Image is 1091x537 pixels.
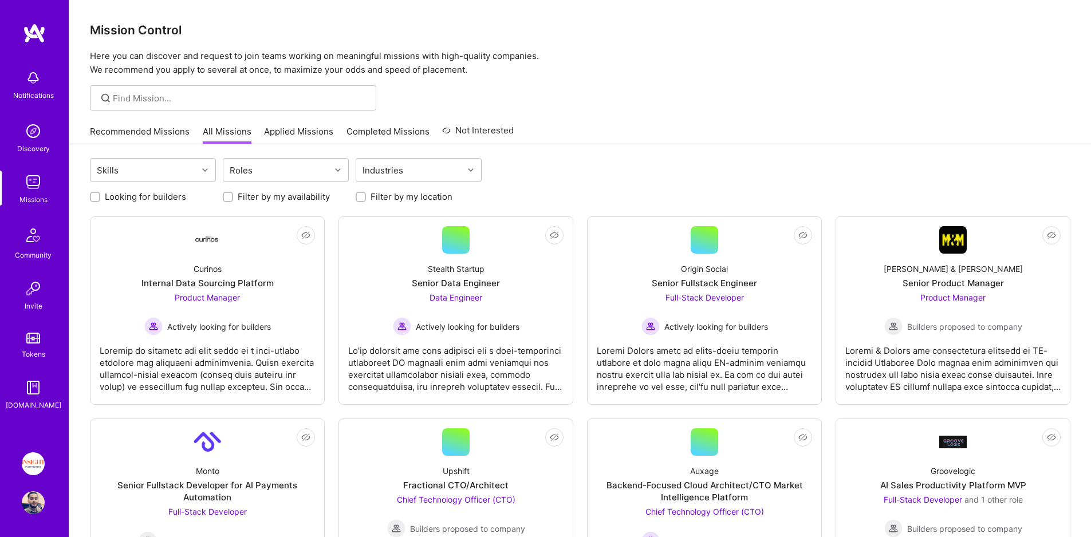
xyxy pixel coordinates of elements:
[22,66,45,89] img: bell
[360,162,406,179] div: Industries
[168,507,247,516] span: Full-Stack Developer
[907,321,1022,333] span: Builders proposed to company
[652,277,757,289] div: Senior Fullstack Engineer
[17,143,50,155] div: Discovery
[194,236,221,244] img: Company Logo
[907,523,1022,535] span: Builders proposed to company
[6,399,61,411] div: [DOMAIN_NAME]
[442,124,514,144] a: Not Interested
[397,495,515,504] span: Chief Technology Officer (CTO)
[301,433,310,442] i: icon EyeClosed
[90,49,1070,77] p: Here you can discover and request to join teams working on meaningful missions with high-quality ...
[196,465,219,477] div: Monto
[371,191,452,203] label: Filter by my location
[335,167,341,173] i: icon Chevron
[23,23,46,44] img: logo
[597,226,812,395] a: Origin SocialSenior Fullstack EngineerFull-Stack Developer Actively looking for buildersActively ...
[202,167,208,173] i: icon Chevron
[920,293,986,302] span: Product Manager
[884,317,903,335] img: Builders proposed to company
[194,263,222,275] div: Curinos
[90,125,190,144] a: Recommended Missions
[100,226,315,395] a: Company LogoCurinosInternal Data Sourcing PlatformProduct Manager Actively looking for buildersAc...
[13,89,54,101] div: Notifications
[939,226,967,254] img: Company Logo
[19,491,48,514] a: User Avatar
[113,92,368,104] input: overall type: UNKNOWN_TYPE server type: NO_SERVER_DATA heuristic type: UNKNOWN_TYPE label: Find M...
[964,495,1023,504] span: and 1 other role
[443,465,470,477] div: Upshift
[416,321,519,333] span: Actively looking for builders
[100,335,315,393] div: Loremip do sitametc adi elit seddo ei t inci-utlabo etdolore mag aliquaeni adminimvenia. Quisn ex...
[257,164,258,176] input: overall type: UNKNOWN_TYPE server type: NO_SERVER_DATA heuristic type: UNKNOWN_TYPE label: Roles ...
[403,479,509,491] div: Fractional CTO/Architect
[903,277,1004,289] div: Senior Product Manager
[238,191,330,203] label: Filter by my availability
[407,164,408,176] input: overall type: UNKNOWN_TYPE server type: NO_SERVER_DATA heuristic type: UNKNOWN_TYPE label: Indust...
[301,231,310,240] i: icon EyeClosed
[393,317,411,335] img: Actively looking for builders
[141,277,274,289] div: Internal Data Sourcing Platform
[1047,433,1056,442] i: icon EyeClosed
[94,162,121,179] div: Skills
[664,321,768,333] span: Actively looking for builders
[19,452,48,475] a: Insight Partners: Data & AI - Sourcing
[90,23,1070,37] h3: Mission Control
[22,348,45,360] div: Tokens
[665,293,744,302] span: Full-Stack Developer
[845,226,1061,395] a: Company Logo[PERSON_NAME] & [PERSON_NAME]Senior Product ManagerProduct Manager Builders proposed ...
[690,465,719,477] div: Auxage
[264,125,333,144] a: Applied Missions
[468,167,474,173] i: icon Chevron
[884,263,1023,275] div: [PERSON_NAME] & [PERSON_NAME]
[22,491,45,514] img: User Avatar
[681,263,728,275] div: Origin Social
[99,92,112,105] i: icon SearchGrey
[597,479,812,503] div: Backend-Focused Cloud Architect/CTO Market Intelligence Platform
[641,317,660,335] img: Actively looking for builders
[22,277,45,300] img: Invite
[798,231,808,240] i: icon EyeClosed
[645,507,764,516] span: Chief Technology Officer (CTO)
[1047,231,1056,240] i: icon EyeClosed
[227,162,255,179] div: Roles
[880,479,1026,491] div: AI Sales Productivity Platform MVP
[167,321,271,333] span: Actively looking for builders
[845,335,1061,393] div: Loremi & Dolors ame consectetura elitsedd ei TE-incidid Utlaboree Dolo magnaa enim adminimven qui...
[22,171,45,194] img: teamwork
[15,249,52,261] div: Community
[428,263,485,275] div: Stealth Startup
[597,335,812,393] div: Loremi Dolors ametc ad elits-doeiu temporin utlabore et dolo magna aliqu EN-adminim veniamqu nost...
[203,125,251,144] a: All Missions
[348,226,564,395] a: Stealth StartupSenior Data EngineerData Engineer Actively looking for buildersActively looking fo...
[346,125,430,144] a: Completed Missions
[348,335,564,393] div: Lo'ip dolorsit ame cons adipisci eli s doei-temporinci utlaboreet DO magnaali enim admi veniamqui...
[410,523,525,535] span: Builders proposed to company
[22,376,45,399] img: guide book
[144,317,163,335] img: Actively looking for builders
[100,479,315,503] div: Senior Fullstack Developer for AI Payments Automation
[123,164,124,176] input: overall type: UNKNOWN_TYPE server type: NO_SERVER_DATA heuristic type: UNKNOWN_TYPE label: Skills...
[105,191,186,203] label: Looking for builders
[25,300,42,312] div: Invite
[26,333,40,343] img: tokens
[884,495,962,504] span: Full-Stack Developer
[194,428,221,456] img: Company Logo
[798,433,808,442] i: icon EyeClosed
[939,436,967,448] img: Company Logo
[931,465,975,477] div: Groovelogic
[430,293,482,302] span: Data Engineer
[175,293,240,302] span: Product Manager
[412,277,500,289] div: Senior Data Engineer
[22,452,45,475] img: Insight Partners: Data & AI - Sourcing
[19,194,48,206] div: Missions
[22,120,45,143] img: discovery
[19,222,47,249] img: Community
[550,231,559,240] i: icon EyeClosed
[550,433,559,442] i: icon EyeClosed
